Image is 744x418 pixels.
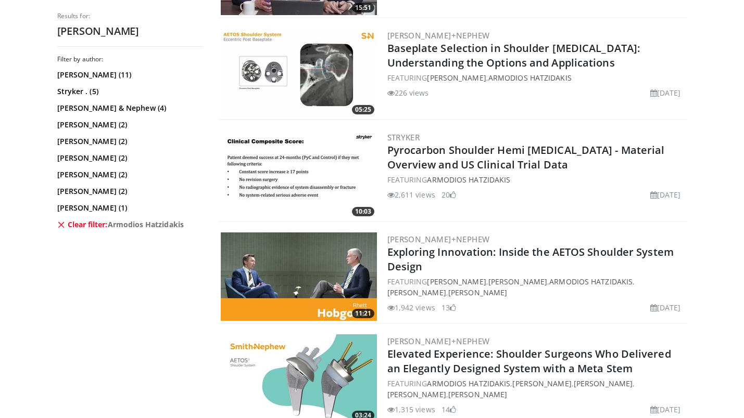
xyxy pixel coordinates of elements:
p: Results for: [57,12,203,20]
h2: [PERSON_NAME] [57,24,203,38]
a: [PERSON_NAME] (2) [57,186,200,197]
a: Baseplate Selection in Shoulder [MEDICAL_DATA]: Understanding the Options and Applications [387,41,640,70]
a: [PERSON_NAME]+Nephew [387,30,490,41]
img: dbd81320-e57e-4b28-a2ab-34e7766b3693.300x170_q85_crop-smart_upscale.jpg [221,130,377,219]
a: Armodios Hatzidakis [427,175,510,185]
a: 11:21 [221,232,377,321]
li: 13 [442,302,456,313]
a: [PERSON_NAME] (2) [57,169,200,180]
a: [PERSON_NAME] [427,277,486,286]
a: [PERSON_NAME] [448,288,507,297]
a: Armodios Hatzidakis [549,277,633,286]
span: 10:03 [352,207,374,216]
a: Stryker . (5) [57,86,200,97]
a: Armodios Hatzidakis [488,73,572,83]
span: 05:25 [352,105,374,114]
li: [DATE] [650,404,681,415]
li: 14 [442,404,456,415]
a: [PERSON_NAME] & Nephew (4) [57,103,200,113]
img: 8607be37-d5b6-467a-8939-2b4bf7e342b5.300x170_q85_crop-smart_upscale.jpg [221,232,377,321]
a: [PERSON_NAME] [574,378,633,388]
li: 2,611 views [387,189,435,200]
a: [PERSON_NAME] (2) [57,153,200,163]
li: 226 views [387,87,429,98]
h3: Filter by author: [57,55,203,63]
a: Elevated Experience: Shoulder Surgeons Who Delivered an Elegantly Designed System with a Meta Stem [387,347,671,375]
a: [PERSON_NAME] [512,378,571,388]
a: Stryker [387,132,420,142]
img: 4b15b7a9-a58b-4518-b73d-b60939e2e08b.300x170_q85_crop-smart_upscale.jpg [221,29,377,117]
a: [PERSON_NAME] [488,277,547,286]
a: [PERSON_NAME] [387,288,446,297]
span: Armodios Hatzidakis [108,219,184,230]
div: FEATURING , , , , [387,276,685,298]
a: [PERSON_NAME] [448,389,507,399]
a: 05:25 [221,29,377,117]
span: 11:21 [352,309,374,318]
li: [DATE] [650,189,681,200]
a: [PERSON_NAME] (11) [57,70,200,80]
li: 20 [442,189,456,200]
a: [PERSON_NAME] (1) [57,203,200,213]
a: [PERSON_NAME] (2) [57,136,200,147]
a: Exploring Innovation: Inside the AETOS Shoulder System Design [387,245,674,273]
a: Armodios Hatzidakis [427,378,510,388]
a: [PERSON_NAME]+Nephew [387,234,490,244]
a: Pyrocarbon Shoulder Hemi [MEDICAL_DATA] - Material Overview and US Clinical Trial Data [387,143,665,172]
div: FEATURING [387,174,685,185]
a: [PERSON_NAME] (2) [57,120,200,130]
li: 1,315 views [387,404,435,415]
span: 15:51 [352,3,374,12]
a: [PERSON_NAME] [427,73,486,83]
a: 10:03 [221,130,377,219]
a: Clear filter:Armodios Hatzidakis [57,219,200,230]
li: [DATE] [650,87,681,98]
div: FEATURING , [387,72,685,83]
div: FEATURING , , , , [387,378,685,400]
li: 1,942 views [387,302,435,313]
a: [PERSON_NAME]+Nephew [387,336,490,346]
li: [DATE] [650,302,681,313]
a: [PERSON_NAME] [387,389,446,399]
